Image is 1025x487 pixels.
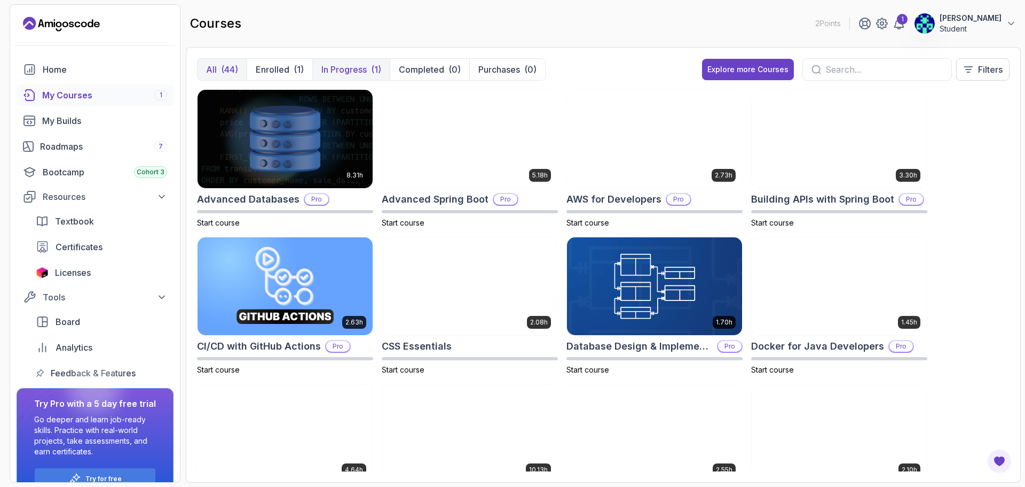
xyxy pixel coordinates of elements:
span: Start course [751,218,794,227]
a: Explore more Courses [702,59,794,80]
h2: Database Design & Implementation [566,339,713,354]
div: My Builds [42,114,167,127]
p: Pro [900,194,923,205]
button: All(44) [198,59,247,80]
button: user profile image[PERSON_NAME]Student [914,13,1016,34]
a: builds [17,110,174,132]
p: 4.64h [345,466,363,474]
div: Resources [43,190,167,203]
h2: Docker for Java Developers [751,339,884,354]
p: Pro [889,341,913,352]
p: 1.45h [901,318,917,327]
p: 2.55h [716,466,732,474]
h2: AWS for Developers [566,192,661,207]
span: Certificates [56,241,102,253]
button: Resources [17,187,174,206]
div: (0) [524,63,537,76]
a: licenses [29,262,174,283]
button: Enrolled(1) [247,59,312,80]
button: Purchases(0) [469,59,545,80]
button: In Progress(1) [312,59,390,80]
div: Roadmaps [40,140,167,153]
div: Explore more Courses [707,64,789,75]
span: 1 [160,91,162,99]
a: analytics [29,337,174,358]
p: Purchases [478,63,520,76]
h2: courses [190,15,241,32]
a: certificates [29,236,174,258]
p: 2.08h [530,318,548,327]
button: Completed(0) [390,59,469,80]
div: Tools [43,291,167,304]
p: [PERSON_NAME] [940,13,1002,24]
img: GitHub Toolkit card [752,384,927,483]
div: (44) [221,63,238,76]
p: Pro [718,341,742,352]
a: textbook [29,211,174,232]
p: 2.73h [715,171,732,180]
p: 2.10h [902,466,917,474]
input: Search... [825,63,943,76]
p: Pro [494,194,517,205]
p: Pro [326,341,350,352]
p: 8.31h [346,171,363,180]
a: Landing page [23,16,100,33]
img: CI/CD with GitHub Actions card [198,237,373,336]
span: Licenses [55,266,91,279]
img: Building APIs with Spring Boot card [752,90,927,188]
div: (1) [294,63,304,76]
span: Start course [566,365,609,374]
span: Start course [197,365,240,374]
p: 5.18h [532,171,548,180]
a: Try for free [85,475,122,483]
a: home [17,59,174,80]
a: 1 [893,17,905,30]
p: 2 Points [815,18,841,29]
p: Go deeper and learn job-ready skills. Practice with real-world projects, take assessments, and ea... [34,414,156,457]
h2: CSS Essentials [382,339,452,354]
p: 10.13h [529,466,548,474]
span: Cohort 3 [137,168,164,176]
p: Pro [667,194,690,205]
div: (0) [448,63,461,76]
a: feedback [29,362,174,384]
button: Open Feedback Button [987,449,1012,474]
h2: Advanced Spring Boot [382,192,488,207]
div: Bootcamp [43,166,167,179]
p: Pro [305,194,328,205]
span: Start course [751,365,794,374]
img: CSS Essentials card [382,237,557,336]
img: Git & GitHub Fundamentals card [567,384,742,483]
h2: Building APIs with Spring Boot [751,192,894,207]
div: 1 [897,14,908,25]
a: board [29,311,174,333]
p: Completed [399,63,444,76]
h2: CI/CD with GitHub Actions [197,339,321,354]
img: user profile image [914,13,935,34]
p: 2.63h [345,318,363,327]
button: Tools [17,288,174,307]
img: Advanced Spring Boot card [382,90,557,188]
img: Advanced Databases card [198,90,373,188]
img: Docker for Java Developers card [752,237,927,336]
span: Analytics [56,341,92,354]
span: Board [56,315,80,328]
span: Start course [382,365,424,374]
p: Enrolled [256,63,289,76]
button: Filters [956,58,1010,81]
img: Docker For Professionals card [198,384,373,483]
span: Start course [382,218,424,227]
a: bootcamp [17,161,174,183]
a: courses [17,84,174,106]
h2: Advanced Databases [197,192,299,207]
span: Textbook [55,215,94,228]
div: Home [43,63,167,76]
p: 1.70h [716,318,732,327]
span: 7 [159,142,163,151]
div: My Courses [42,89,167,102]
img: AWS for Developers card [567,90,742,188]
img: jetbrains icon [36,267,49,278]
p: 3.30h [899,171,917,180]
a: roadmaps [17,136,174,157]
